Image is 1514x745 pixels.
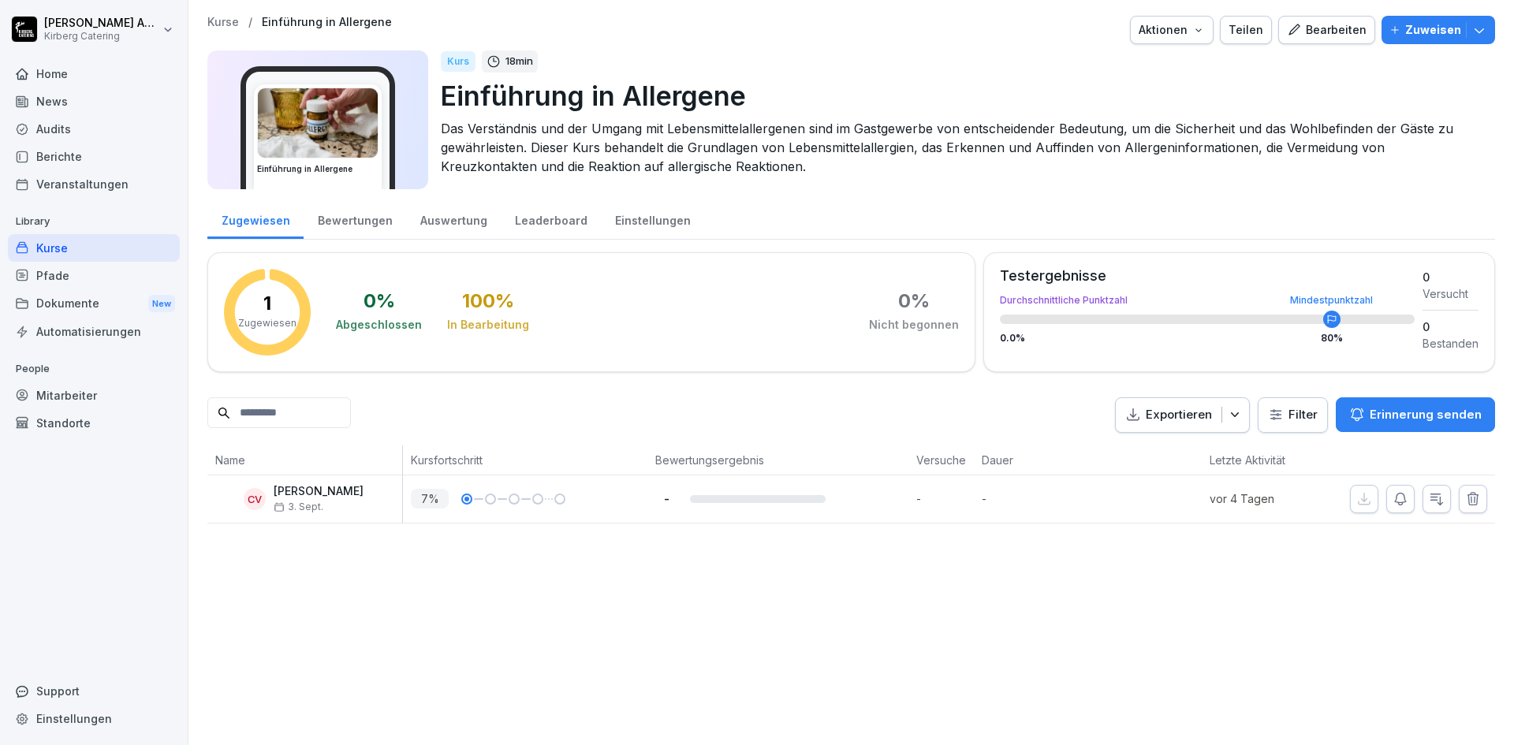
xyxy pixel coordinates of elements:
a: Leaderboard [501,199,601,239]
div: 0 [1423,269,1479,285]
h3: Einführung in Allergene [257,163,378,175]
p: 7 % [411,489,449,508]
p: 1 [263,294,271,313]
p: - [982,490,1055,507]
p: [PERSON_NAME] [274,485,364,498]
img: dxikevl05c274fqjcx4fmktu.png [258,88,378,158]
a: Berichte [8,143,180,170]
p: / [248,16,252,29]
div: Kurs [441,51,475,72]
div: Abgeschlossen [336,317,422,333]
div: In Bearbeitung [447,317,529,333]
p: - [655,491,677,506]
div: CV [244,488,266,510]
a: Einführung in Allergene [262,16,392,29]
a: Einstellungen [8,705,180,732]
div: 80 % [1321,333,1343,343]
a: Kurse [207,16,239,29]
p: Zuweisen [1405,21,1461,39]
p: Letzte Aktivität [1210,452,1316,468]
button: Zuweisen [1382,16,1495,44]
button: Erinnerung senden [1336,397,1495,432]
div: 0.0 % [1000,333,1415,343]
div: Versucht [1423,285,1479,302]
p: vor 4 Tagen [1210,490,1324,507]
div: Durchschnittliche Punktzahl [1000,296,1415,305]
button: Teilen [1220,16,1272,44]
p: Das Verständnis und der Umgang mit Lebensmittelallergenen sind im Gastgewerbe von entscheidender ... [441,119,1482,176]
div: 0 [1423,318,1479,335]
div: Bearbeiten [1287,21,1367,39]
div: Testergebnisse [1000,269,1415,283]
p: Dauer [982,452,1047,468]
p: People [8,356,180,382]
div: 0 % [898,292,930,311]
a: Automatisierungen [8,318,180,345]
div: Nicht begonnen [869,317,959,333]
a: Standorte [8,409,180,437]
p: Kursfortschritt [411,452,640,468]
div: Dokumente [8,289,180,318]
a: Kurse [8,234,180,262]
button: Filter [1259,398,1327,432]
a: Bewertungen [304,199,406,239]
p: Name [215,452,394,468]
div: Teilen [1229,21,1263,39]
a: DokumenteNew [8,289,180,318]
p: Erinnerung senden [1370,406,1482,423]
button: Aktionen [1130,16,1214,44]
a: Zugewiesen [207,199,304,239]
div: Filter [1268,407,1318,423]
button: Exportieren [1115,397,1250,433]
a: Auswertung [406,199,501,239]
div: 100 % [462,292,514,311]
a: Einstellungen [601,199,704,239]
span: 3. Sept. [274,501,323,512]
div: Mindestpunktzahl [1290,296,1373,305]
p: Versuche [916,452,966,468]
p: 18 min [505,54,533,69]
div: Aktionen [1139,21,1205,39]
a: Audits [8,115,180,143]
p: Exportieren [1146,406,1212,424]
div: Bestanden [1423,335,1479,352]
p: Zugewiesen [238,316,296,330]
p: Bewertungsergebnis [655,452,901,468]
p: Library [8,209,180,234]
a: Pfade [8,262,180,289]
p: Einführung in Allergene [441,76,1482,116]
div: 0 % [364,292,395,311]
button: Bearbeiten [1278,16,1375,44]
p: Kirberg Catering [44,31,159,42]
a: Mitarbeiter [8,382,180,409]
a: Veranstaltungen [8,170,180,198]
p: - [916,490,974,507]
p: [PERSON_NAME] Adamy [44,17,159,30]
a: Home [8,60,180,88]
a: News [8,88,180,115]
div: New [148,295,175,313]
div: Support [8,677,180,705]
